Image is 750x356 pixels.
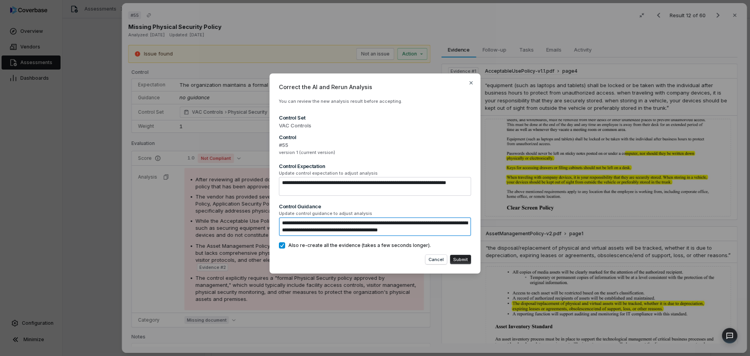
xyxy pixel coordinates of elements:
div: Control [279,134,471,141]
span: #55 [279,141,471,149]
div: Control Guidance [279,203,471,210]
span: Update control guidance to adjust analysis [279,211,471,216]
span: VAC Controls [279,122,471,130]
span: version 1 (current version) [279,150,471,156]
button: Cancel [425,255,447,264]
div: Control Expectation [279,163,471,170]
span: Correct the AI and Rerun Analysis [279,83,471,91]
button: Also re-create all the evidence (takes a few seconds longer). [279,242,285,249]
span: You can review the new analysis result before accepting. [279,98,402,104]
span: Also re-create all the evidence (takes a few seconds longer). [288,242,431,249]
div: Control Set [279,114,471,121]
span: Update control expectation to adjust analysis [279,170,471,176]
button: Submit [450,255,471,264]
